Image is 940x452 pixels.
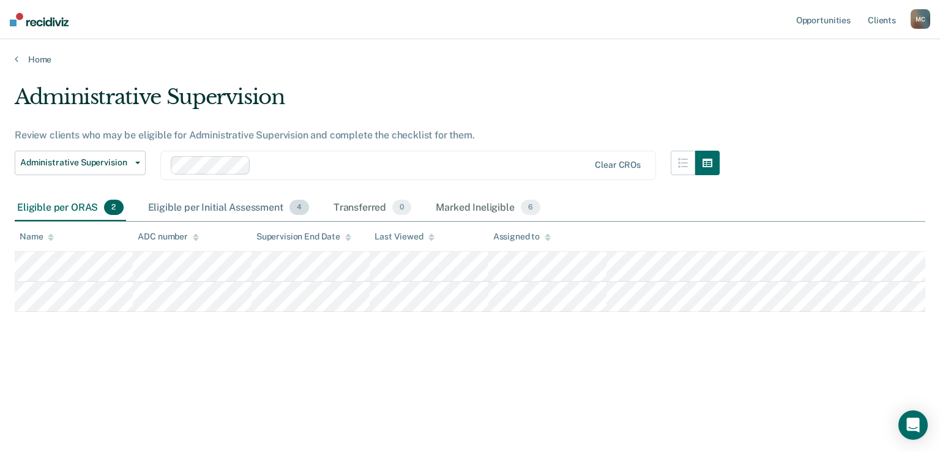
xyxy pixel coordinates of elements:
[375,232,434,242] div: Last Viewed
[15,129,720,141] div: Review clients who may be eligible for Administrative Supervision and complete the checklist for ...
[595,160,641,170] div: Clear CROs
[289,200,309,216] span: 4
[15,195,126,222] div: Eligible per ORAS2
[898,410,928,440] div: Open Intercom Messenger
[20,232,54,242] div: Name
[331,195,414,222] div: Transferred0
[493,232,551,242] div: Assigned to
[138,232,199,242] div: ADC number
[521,200,540,216] span: 6
[104,200,123,216] span: 2
[392,200,411,216] span: 0
[10,13,69,26] img: Recidiviz
[911,9,930,29] button: MC
[15,151,146,175] button: Administrative Supervision
[433,195,543,222] div: Marked Ineligible6
[911,9,930,29] div: M C
[146,195,311,222] div: Eligible per Initial Assessment4
[15,85,720,119] div: Administrative Supervision
[256,232,351,242] div: Supervision End Date
[20,157,130,168] span: Administrative Supervision
[15,54,925,65] a: Home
